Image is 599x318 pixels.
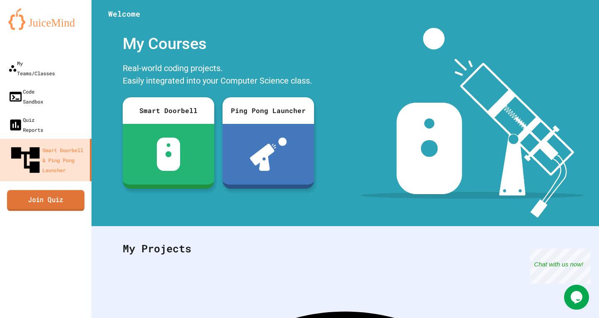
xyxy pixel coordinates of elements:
[361,28,584,218] img: banner-image-my-projects.png
[8,58,55,78] div: My Teams/Classes
[123,97,214,124] div: Smart Doorbell
[8,115,43,135] div: Quiz Reports
[564,285,591,310] iframe: chat widget
[8,8,83,30] img: logo-orange.svg
[250,138,287,171] img: ppl-with-ball.png
[530,249,591,284] iframe: chat widget
[119,60,318,91] div: Real-world coding projects. Easily integrated into your Computer Science class.
[119,28,318,60] div: My Courses
[157,138,181,171] img: sdb-white.svg
[223,97,314,124] div: Ping Pong Launcher
[8,86,43,106] div: Code Sandbox
[8,143,87,177] div: Smart Doorbell & Ping Pong Launcher
[7,190,84,211] a: Join Quiz
[114,232,576,265] div: My Projects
